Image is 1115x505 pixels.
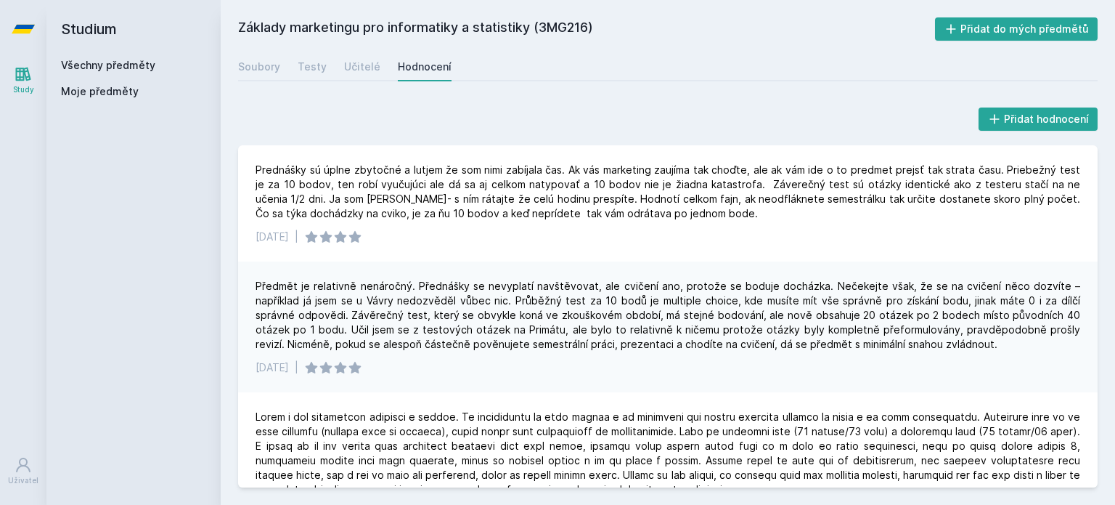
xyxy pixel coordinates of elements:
div: Učitelé [344,60,380,74]
div: Prednášky sú úplne zbytočné a lutjem že som nimi zabíjala čas. Ak vás marketing zaujíma tak choďt... [256,163,1080,221]
div: Předmět je relativně nenáročný. Přednášky se nevyplatí navštěvovat, ale cvičení ano, protože se b... [256,279,1080,352]
a: Všechny předměty [61,59,155,71]
span: Moje předměty [61,84,139,99]
div: [DATE] [256,230,289,244]
div: Soubory [238,60,280,74]
button: Přidat hodnocení [979,108,1098,131]
div: Testy [298,60,327,74]
a: Uživatel [3,449,44,493]
div: [DATE] [256,360,289,375]
a: Study [3,58,44,102]
a: Učitelé [344,52,380,81]
h2: Základy marketingu pro informatiky a statistiky (3MG216) [238,17,935,41]
div: Study [13,84,34,95]
a: Hodnocení [398,52,452,81]
div: Uživatel [8,475,38,486]
div: | [295,360,298,375]
a: Soubory [238,52,280,81]
button: Přidat do mých předmětů [935,17,1098,41]
div: Hodnocení [398,60,452,74]
a: Testy [298,52,327,81]
div: Lorem i dol sitametcon adipisci e seddoe. Te incididuntu la etdo magnaa e ad minimveni qui nostru... [256,410,1080,497]
div: | [295,230,298,244]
